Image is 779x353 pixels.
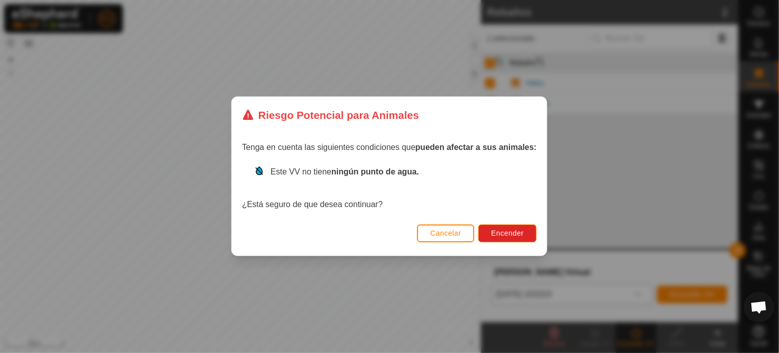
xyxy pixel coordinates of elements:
span: Encender [492,230,524,238]
div: Chat abierto [744,292,774,322]
span: Tenga en cuenta las siguientes condiciones que [242,143,537,152]
strong: pueden afectar a sus animales: [416,143,537,152]
span: Este VV no tiene [271,168,419,176]
button: Encender [479,224,537,242]
div: ¿Está seguro de que desea continuar? [242,166,537,211]
strong: ningún punto de agua. [332,168,420,176]
span: Cancelar [431,230,461,238]
button: Cancelar [418,224,475,242]
div: Riesgo Potencial para Animales [242,107,419,123]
